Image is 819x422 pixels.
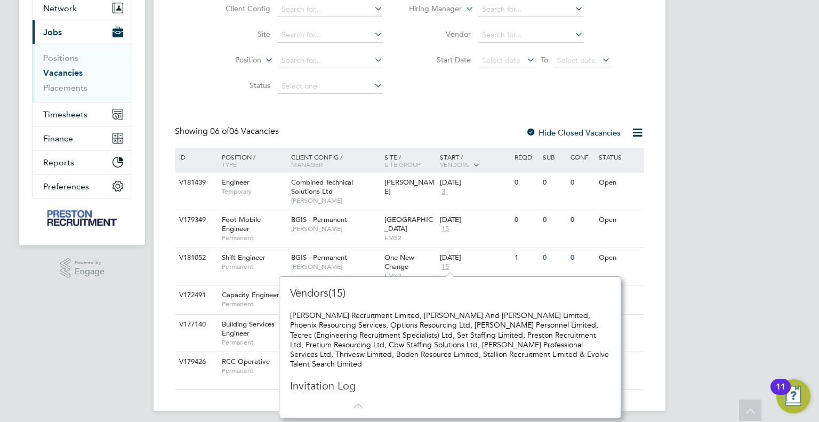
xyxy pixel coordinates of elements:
div: V179426 [176,352,214,372]
a: Placements [43,83,87,93]
h3: Vendors(15) [290,286,477,300]
span: Site Group [384,160,421,169]
span: Network [43,3,77,13]
div: Reqd [512,148,540,166]
input: Search for... [278,2,383,17]
input: Search for... [478,2,583,17]
span: [GEOGRAPHIC_DATA] [384,215,433,233]
span: Shift Engineer [222,253,266,262]
span: FMS2 [384,272,435,280]
div: 0 [540,173,568,193]
input: Search for... [278,28,383,43]
span: 06 of [210,126,229,137]
span: FMS2 [384,234,435,242]
span: Combined Technical Solutions Ltd [291,178,353,196]
label: Hiring Manager [400,4,462,14]
span: Permanent [222,338,286,347]
span: 3 [440,187,447,196]
span: Powered by [75,258,105,267]
h3: Invitation Log [290,379,477,393]
a: Go to home page [32,209,132,226]
div: Client Config / [288,148,382,173]
div: Showing [175,126,281,137]
span: Timesheets [43,109,87,120]
span: BGIS - Permanent [291,215,347,224]
span: RCC Operative [222,357,270,366]
span: [PERSON_NAME] [384,178,435,196]
div: 0 [540,248,568,268]
div: Conf [568,148,596,166]
span: To [537,53,551,67]
div: [DATE] [440,178,509,187]
button: Finance [33,126,132,150]
span: Capacity Engineer [222,290,279,299]
span: Select date [557,55,596,65]
span: Building Services Engineer [222,320,275,338]
span: 15 [440,225,451,234]
div: ID [176,148,214,166]
label: Hide Closed Vacancies [526,128,621,138]
div: Sub [540,148,568,166]
span: Finance [43,133,73,144]
span: Vendors [440,160,470,169]
span: Foot Mobile Engineer [222,215,261,233]
button: Preferences [33,174,132,198]
div: 0 [540,210,568,230]
span: Engineer [222,178,250,187]
label: Client Config [209,4,270,13]
a: Positions [43,53,78,63]
span: Permanent [222,367,286,375]
div: Start / [437,148,512,174]
button: Timesheets [33,102,132,126]
span: Type [222,160,237,169]
div: [DATE] [440,253,509,262]
button: Reports [33,150,132,174]
div: 0 [512,173,540,193]
div: [PERSON_NAME] Recruitment Limited, [PERSON_NAME] And [PERSON_NAME] Limited, Phoenix Resourcing Se... [290,310,610,369]
span: [PERSON_NAME] [291,262,379,271]
div: 0 [568,173,596,193]
a: Vacancies [43,68,83,78]
div: Site / [382,148,438,173]
span: Permanent [222,262,286,271]
span: 15 [440,262,451,272]
div: V179349 [176,210,214,230]
div: Open [596,248,643,268]
img: prestonrecruitment-logo-retina.png [47,209,117,226]
div: Status [596,148,643,166]
div: 0 [568,210,596,230]
div: V181052 [176,248,214,268]
span: Permanent [222,300,286,308]
label: Position [200,55,261,66]
button: Jobs [33,20,132,44]
span: Jobs [43,27,62,37]
span: Temporary [222,187,286,196]
label: Status [209,81,270,90]
div: V172491 [176,285,214,305]
div: V181439 [176,173,214,193]
div: 0 [568,248,596,268]
span: Select date [482,55,520,65]
div: V177140 [176,315,214,335]
span: Manager [291,160,323,169]
div: Open [596,173,643,193]
span: Engage [75,267,105,276]
div: Open [596,210,643,230]
span: One New Change [384,253,414,271]
span: 06 Vacancies [210,126,279,137]
a: Powered byEngage [60,258,105,278]
div: 1 [512,248,540,268]
span: Preferences [43,181,89,192]
div: 11 [776,387,785,401]
div: [DATE] [440,216,509,225]
div: 0 [512,210,540,230]
span: [PERSON_NAME] [291,196,379,205]
span: Reports [43,157,74,168]
input: Search for... [478,28,583,43]
span: BGIS - Permanent [291,253,347,262]
span: Permanent [222,234,286,242]
label: Vendor [409,29,471,39]
button: Open Resource Center, 11 new notifications [776,379,810,413]
input: Select one [278,79,383,94]
span: [PERSON_NAME] [291,225,379,233]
